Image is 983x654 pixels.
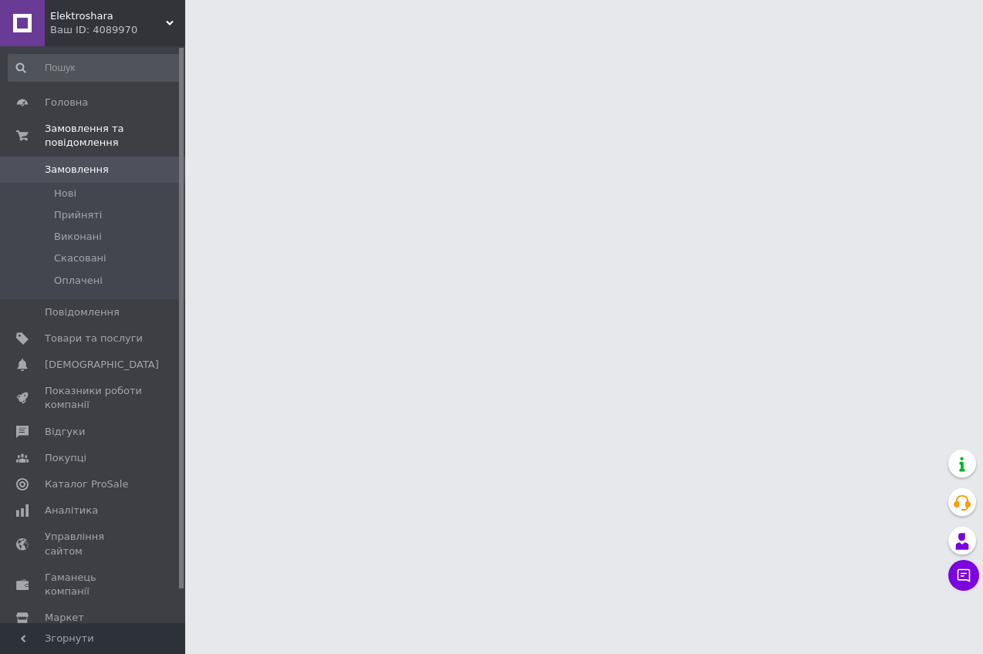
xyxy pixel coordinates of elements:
span: Повідомлення [45,305,120,319]
span: Гаманець компанії [45,571,143,598]
span: Скасовані [54,251,106,265]
input: Пошук [8,54,182,82]
span: Управління сайтом [45,530,143,558]
span: Маркет [45,611,84,625]
span: Оплачені [54,274,103,288]
span: Виконані [54,230,102,244]
span: Elektroshara [50,9,166,23]
span: Відгуки [45,425,85,439]
div: Ваш ID: 4089970 [50,23,185,37]
span: Замовлення [45,163,109,177]
button: Чат з покупцем [948,560,979,591]
span: Покупці [45,451,86,465]
span: Замовлення та повідомлення [45,122,185,150]
span: Нові [54,187,76,201]
span: Показники роботи компанії [45,384,143,412]
span: [DEMOGRAPHIC_DATA] [45,358,159,372]
span: Каталог ProSale [45,477,128,491]
span: Товари та послуги [45,332,143,346]
span: Аналітика [45,504,98,517]
span: Головна [45,96,88,110]
span: Прийняті [54,208,102,222]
